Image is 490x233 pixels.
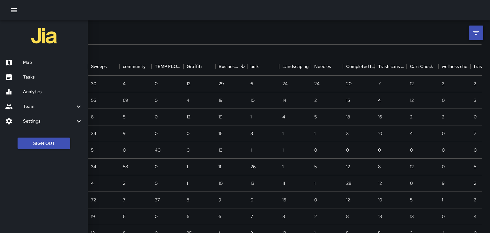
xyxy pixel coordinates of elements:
h6: Analytics [23,88,83,95]
h6: Settings [23,118,75,125]
h6: Team [23,103,75,110]
button: Sign Out [18,138,70,149]
h6: Tasks [23,74,83,81]
img: jia-logo [31,23,57,49]
h6: Map [23,59,83,66]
